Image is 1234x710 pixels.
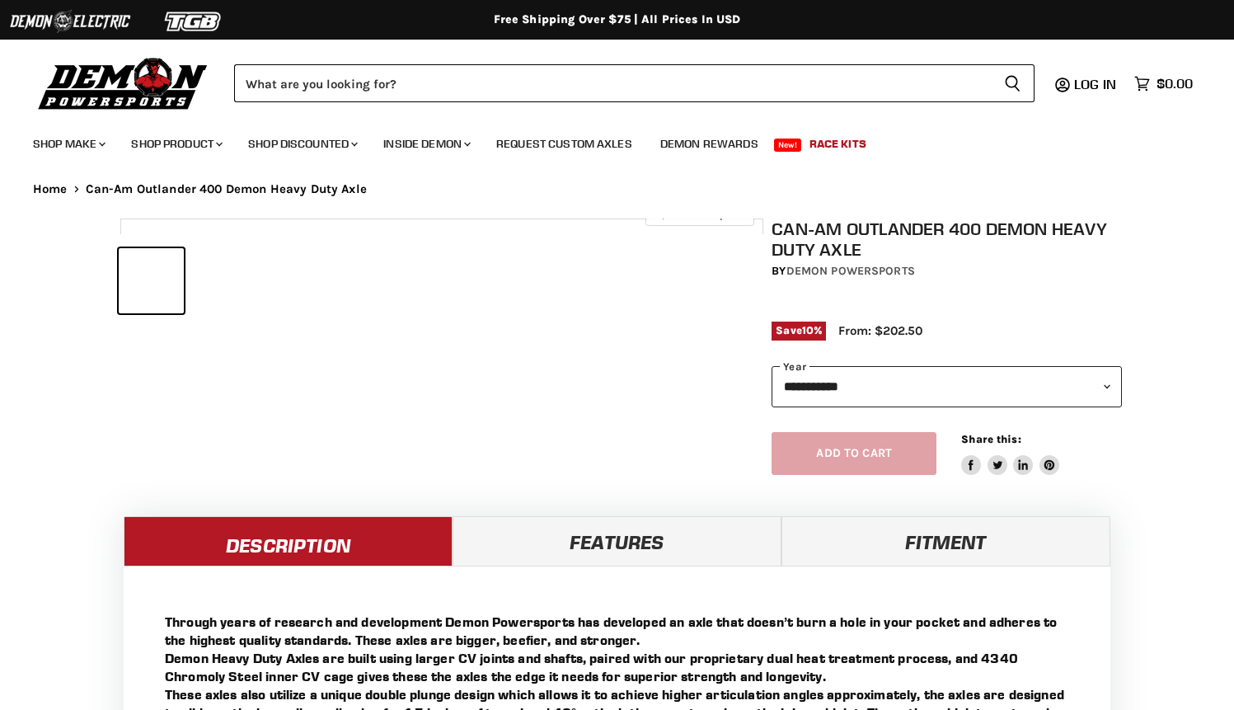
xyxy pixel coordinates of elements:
[838,323,922,338] span: From: $202.50
[772,322,826,340] span: Save %
[119,248,184,313] button: IMAGE thumbnail
[453,516,781,566] a: Features
[119,127,232,161] a: Shop Product
[1067,77,1126,92] a: Log in
[1074,76,1116,92] span: Log in
[781,516,1110,566] a: Fitment
[330,248,395,313] button: IMAGE thumbnail
[33,54,213,112] img: Demon Powersports
[1126,72,1201,96] a: $0.00
[21,127,115,161] a: Shop Make
[86,182,367,196] span: Can-Am Outlander 400 Demon Heavy Duty Axle
[772,262,1122,280] div: by
[961,433,1021,445] span: Share this:
[21,120,1189,161] ul: Main menu
[772,219,1122,260] h1: Can-Am Outlander 400 Demon Heavy Duty Axle
[371,127,481,161] a: Inside Demon
[991,64,1035,102] button: Search
[124,516,453,566] a: Description
[772,366,1122,407] select: year
[234,64,1035,102] form: Product
[786,264,915,278] a: Demon Powersports
[484,127,645,161] a: Request Custom Axles
[8,6,132,37] img: Demon Electric Logo 2
[654,208,745,220] span: Click to expand
[33,182,68,196] a: Home
[1157,76,1193,92] span: $0.00
[189,248,254,313] button: IMAGE thumbnail
[648,127,771,161] a: Demon Rewards
[260,248,325,313] button: IMAGE thumbnail
[132,6,256,37] img: TGB Logo 2
[797,127,879,161] a: Race Kits
[961,432,1059,476] aside: Share this:
[234,64,991,102] input: Search
[774,139,802,152] span: New!
[802,324,814,336] span: 10
[236,127,368,161] a: Shop Discounted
